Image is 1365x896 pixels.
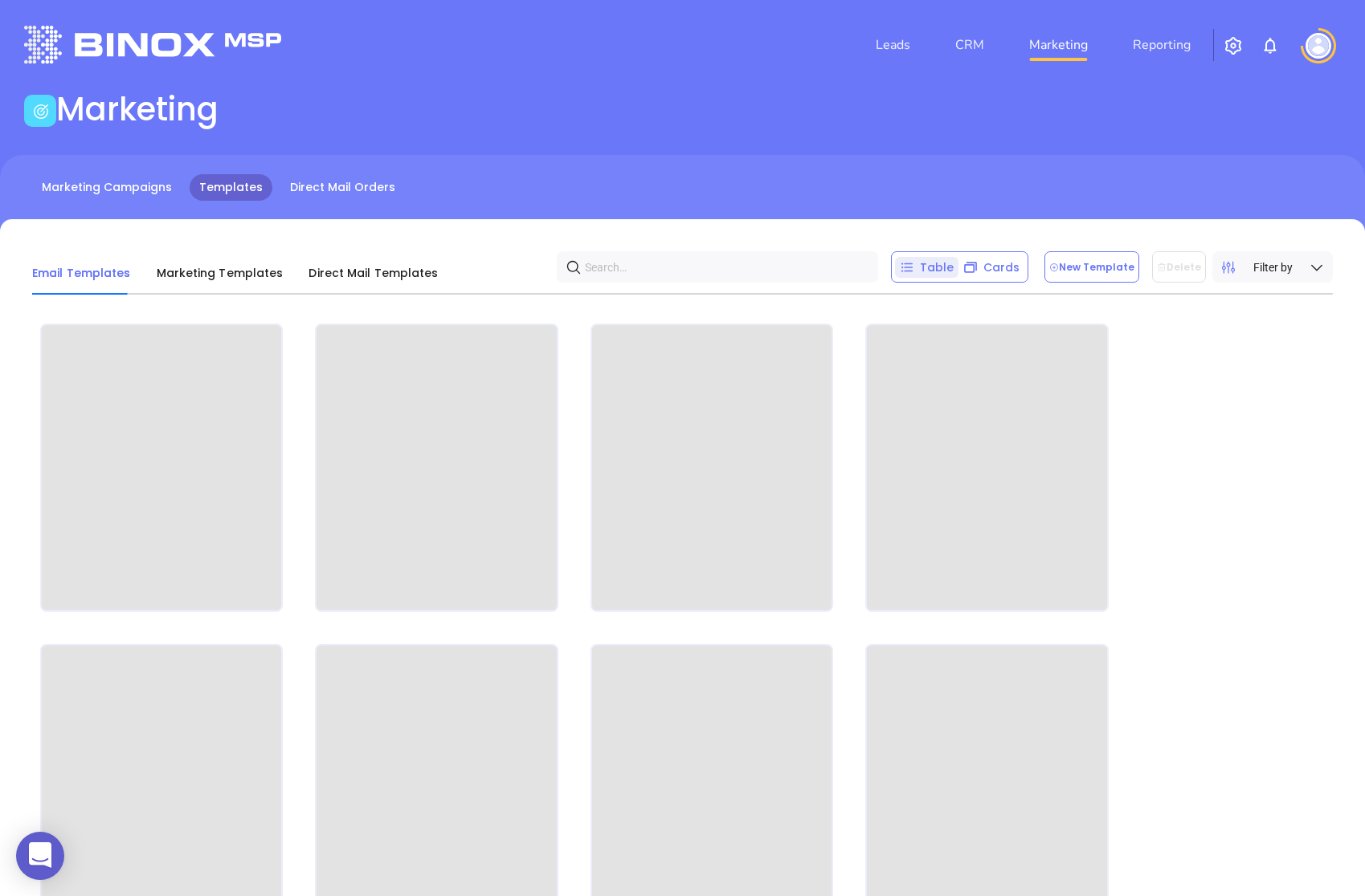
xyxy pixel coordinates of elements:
img: logo [24,26,281,63]
button: Delete [1152,251,1206,283]
img: user [1306,33,1331,59]
a: CRM [949,29,991,61]
a: Reporting [1126,29,1197,61]
span: Filter by [1253,259,1293,276]
h1: Marketing [56,90,219,128]
img: iconSetting [1224,36,1243,55]
a: Marketing [1023,29,1094,61]
a: Leads [869,29,917,61]
button: New Template [1044,251,1139,283]
a: Marketing Campaigns [32,174,182,201]
img: iconNotification [1261,36,1280,55]
span: Email Templates [32,265,131,281]
input: Search… [585,255,856,279]
a: Direct Mail Orders [280,174,405,201]
span: Direct Mail Templates [309,265,438,281]
div: Table [895,257,958,278]
span: Marketing Templates [157,265,284,281]
a: Templates [190,174,272,201]
div: Cards [958,257,1024,278]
